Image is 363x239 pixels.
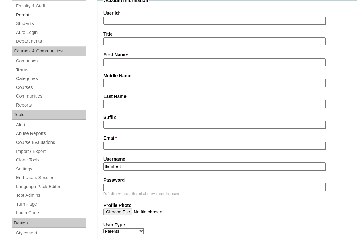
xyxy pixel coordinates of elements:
[15,139,86,146] a: Course Evaluations
[15,66,86,74] a: Terms
[15,174,86,182] a: End Users Session
[15,2,86,10] a: Faculty & Staff
[15,92,86,100] a: Communities
[15,84,86,91] a: Courses
[12,46,86,56] div: Courses & Communities
[103,31,350,37] label: Title
[15,37,86,45] a: Departments
[103,73,350,79] label: Middle Name
[15,75,86,82] a: Categories
[103,191,350,196] div: Default: lower case first initial + lower case last name.
[15,11,86,19] a: Parents
[15,229,86,237] a: Stylesheet
[12,218,86,228] div: Design
[103,114,350,121] label: Suffix
[103,202,350,209] label: Profile Photo
[103,177,350,183] label: Password
[15,20,86,27] a: Students
[15,191,86,199] a: Test Admins
[15,156,86,164] a: Clone Tools
[103,221,350,228] label: User Type
[15,29,86,36] a: Auto Login
[12,110,86,120] div: Tools
[103,93,350,100] label: Last Name
[103,135,350,142] label: Email
[15,183,86,191] a: Language Pack Editor
[15,165,86,173] a: Settings
[15,101,86,109] a: Reports
[15,57,86,65] a: Campuses
[103,10,350,17] label: User Id
[103,52,350,58] label: First Name
[15,209,86,217] a: Login Code
[15,121,86,129] a: Alerts
[15,200,86,208] a: Turn Page
[103,156,350,162] label: Username
[15,148,86,155] a: Import / Export
[15,130,86,137] a: Abuse Reports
